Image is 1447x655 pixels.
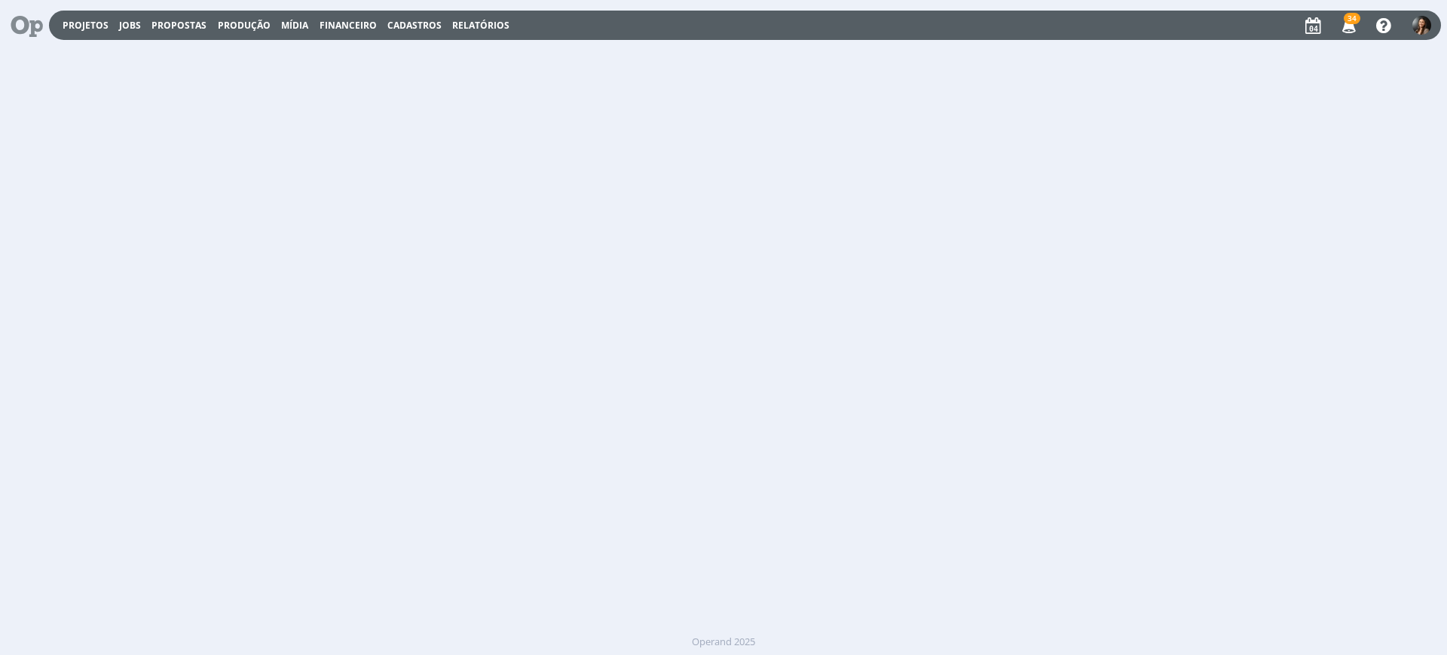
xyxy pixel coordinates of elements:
a: Relatórios [452,19,509,32]
a: Projetos [63,19,109,32]
button: Propostas [147,20,211,32]
button: Projetos [58,20,113,32]
button: Mídia [277,20,313,32]
a: Produção [218,19,271,32]
a: Jobs [119,19,141,32]
span: Propostas [151,19,206,32]
button: Cadastros [383,20,446,32]
span: 34 [1344,13,1360,24]
span: Cadastros [387,19,442,32]
button: Financeiro [315,20,381,32]
button: B [1412,12,1432,38]
button: Jobs [115,20,145,32]
img: B [1412,16,1431,35]
a: Financeiro [320,19,377,32]
button: Produção [213,20,275,32]
a: Mídia [281,19,308,32]
button: Relatórios [448,20,514,32]
button: 34 [1332,12,1363,39]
